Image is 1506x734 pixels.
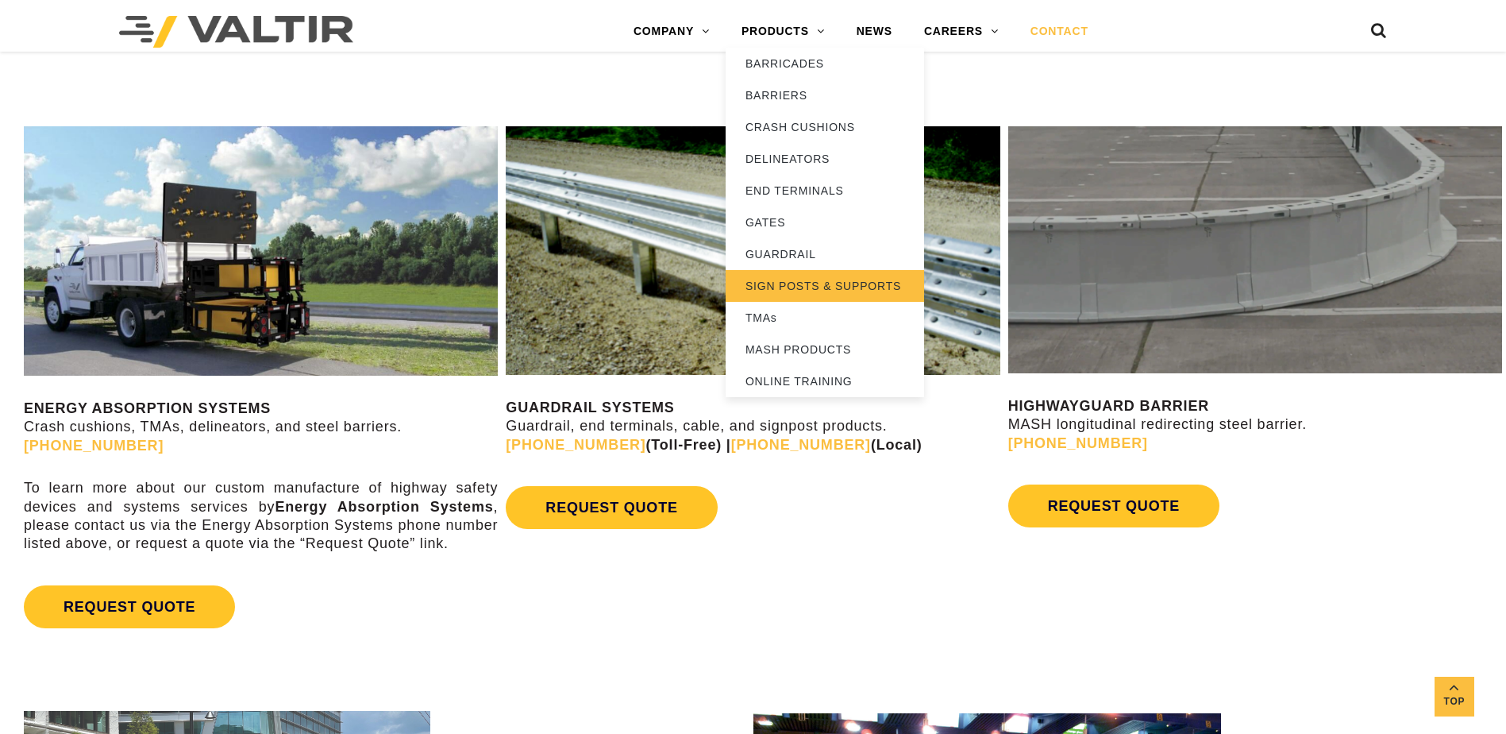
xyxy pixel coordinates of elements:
strong: GUARDRAIL SYSTEMS [506,400,674,415]
a: END TERMINALS [726,175,924,207]
a: CONTACT [1015,16,1104,48]
a: GATES [726,207,924,238]
a: COMPANY [618,16,726,48]
a: MASH PRODUCTS [726,334,924,365]
a: REQUEST QUOTE [24,585,235,628]
a: [PHONE_NUMBER] [1008,435,1148,451]
p: Crash cushions, TMAs, delineators, and steel barriers. [24,400,498,455]
a: GUARDRAIL [726,238,924,270]
img: Guardrail Contact Us Page Image [506,126,1000,375]
a: BARRICADES [726,48,924,79]
img: Valtir [119,16,353,48]
a: [PHONE_NUMBER] [731,437,871,453]
a: CAREERS [908,16,1015,48]
a: DELINEATORS [726,143,924,175]
a: ONLINE TRAINING [726,365,924,397]
img: Radius-Barrier-Section-Highwayguard3 [1008,126,1502,373]
a: [PHONE_NUMBER] [24,438,164,454]
a: CRASH CUSHIONS [726,111,924,143]
a: NEWS [841,16,908,48]
a: TMAs [726,302,924,334]
strong: HIGHWAYGUARD BARRIER [1008,398,1209,414]
img: SS180M Contact Us Page Image [24,126,498,376]
p: To learn more about our custom manufacture of highway safety devices and systems services by , pl... [24,479,498,554]
a: REQUEST QUOTE [1008,485,1219,527]
span: Top [1435,693,1474,711]
a: Top [1435,677,1474,717]
p: MASH longitudinal redirecting steel barrier. [1008,397,1502,453]
strong: (Toll-Free) | (Local) [506,437,922,453]
strong: ENERGY ABSORPTION SYSTEMS [24,400,271,416]
a: SIGN POSTS & SUPPORTS [726,270,924,302]
a: [PHONE_NUMBER] [506,437,645,453]
a: BARRIERS [726,79,924,111]
strong: Energy Absorption Systems [275,499,493,515]
a: REQUEST QUOTE [506,486,717,529]
a: PRODUCTS [726,16,841,48]
p: Guardrail, end terminals, cable, and signpost products. [506,399,1000,454]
